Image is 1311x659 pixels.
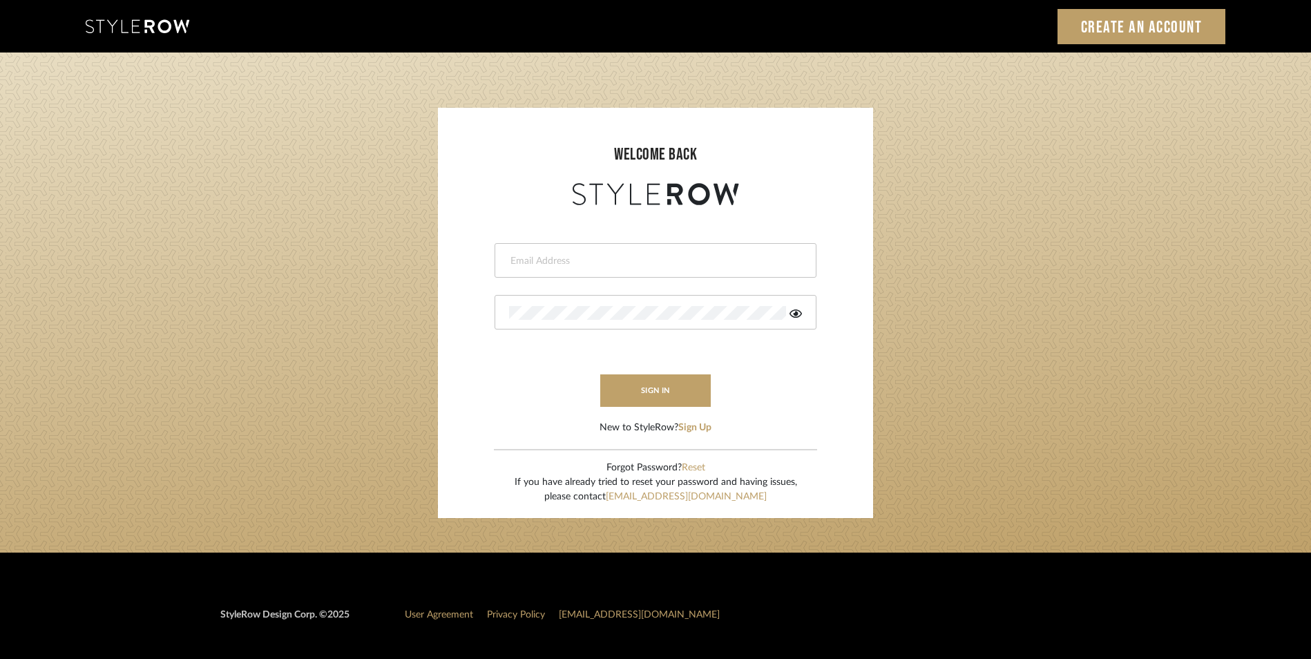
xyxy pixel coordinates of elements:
[515,475,797,504] div: If you have already tried to reset your password and having issues, please contact
[600,374,711,407] button: sign in
[220,608,350,633] div: StyleRow Design Corp. ©2025
[606,492,767,502] a: [EMAIL_ADDRESS][DOMAIN_NAME]
[509,254,798,268] input: Email Address
[678,421,711,435] button: Sign Up
[487,610,545,620] a: Privacy Policy
[600,421,711,435] div: New to StyleRow?
[682,461,705,475] button: Reset
[559,610,720,620] a: [EMAIL_ADDRESS][DOMAIN_NAME]
[405,610,473,620] a: User Agreement
[515,461,797,475] div: Forgot Password?
[452,142,859,167] div: welcome back
[1058,9,1226,44] a: Create an Account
